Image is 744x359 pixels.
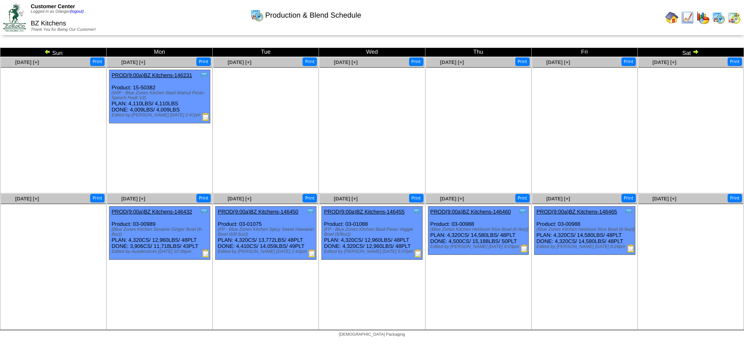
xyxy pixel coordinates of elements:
div: (FP - Blue Zones Kitchen Basil Pesto Veggie Bowl (6/8oz)) [324,227,422,237]
img: calendarprod.gif [250,9,264,22]
div: Product: 15-50382 PLAN: 4,110LBS / 4,110LBS DONE: 4,009LBS / 4,009LBS [109,70,210,123]
div: (Blue Zones Kitchen Heirloom Rice Bowl (6-9oz)) [430,227,529,232]
button: Print [621,57,636,66]
img: Production Report [202,249,210,257]
a: PROD(9:00a)BZ Kitchens-146460 [430,209,511,215]
div: Product: 03-01075 PLAN: 4,320CS / 13,772LBS / 48PLT DONE: 4,410CS / 14,059LBS / 49PLT [216,207,316,260]
button: Print [621,194,636,202]
a: [DATE] [+] [546,59,570,65]
img: Production Report [414,249,422,257]
a: [DATE] [+] [15,196,39,202]
div: Edited by [PERSON_NAME] [DATE] 2:42pm [218,249,316,254]
span: BZ Kitchens [31,20,66,27]
div: (Blue Zones Kitchen Sesame Ginger Bowl (6-8oz)) [111,227,210,237]
a: [DATE] [+] [653,196,676,202]
img: arrowright.gif [692,48,699,55]
td: Tue [213,48,319,57]
td: Mon [107,48,213,57]
a: [DATE] [+] [334,59,357,65]
div: Product: 03-00989 PLAN: 4,320CS / 12,960LBS / 48PLT DONE: 3,906CS / 11,718LBS / 43PLT [109,207,210,260]
button: Print [303,194,317,202]
td: Wed [319,48,425,57]
button: Print [409,57,423,66]
td: Sat [637,48,744,57]
a: [DATE] [+] [228,59,251,65]
img: Tooltip [200,71,208,79]
div: (FP - Blue Zones Kitchen Spicy Sweet Hawaiian Bowl (6/8.5oz)) [218,227,316,237]
button: Print [409,194,423,202]
td: Thu [425,48,531,57]
a: PROD(9:00a)BZ Kitchens-146231 [111,72,192,78]
a: PROD(9:00a)BZ Kitchens-146450 [218,209,298,215]
img: Production Report [202,113,210,121]
a: [DATE] [+] [121,59,145,65]
img: Production Report [627,244,635,252]
div: Product: 03-00988 PLAN: 4,320CS / 14,580LBS / 48PLT DONE: 4,320CS / 14,580LBS / 48PLT [534,207,635,255]
a: [DATE] [+] [121,196,145,202]
div: Edited by [PERSON_NAME] [DATE] 8:03pm [430,244,529,249]
span: Logged in as Glanger [31,9,84,14]
span: Production & Blend Schedule [265,11,361,20]
a: [DATE] [+] [653,59,676,65]
img: Tooltip [412,207,421,216]
div: Edited by Acederstrom [DATE] 10:36pm [111,249,210,254]
button: Print [196,57,211,66]
div: Edited by [PERSON_NAME] [DATE] 8:26pm [537,244,635,249]
img: graph.gif [696,11,710,24]
img: Tooltip [200,207,208,216]
a: PROD(9:00a)BZ Kitchens-146455 [324,209,405,215]
span: Thank You for Being Our Customer! [31,27,96,32]
button: Print [303,57,317,66]
button: Print [728,57,742,66]
span: [DEMOGRAPHIC_DATA] Packaging [339,332,405,337]
img: Tooltip [519,207,527,216]
a: [DATE] [+] [15,59,39,65]
img: line_graph.gif [681,11,694,24]
div: Product: 03-01088 PLAN: 4,320CS / 12,960LBS / 48PLT DONE: 4,320CS / 12,960LBS / 48PLT [322,207,423,260]
a: [DATE] [+] [228,196,251,202]
button: Print [90,57,105,66]
a: [DATE] [+] [546,196,570,202]
button: Print [515,194,530,202]
div: Product: 03-00988 PLAN: 4,320CS / 14,580LBS / 48PLT DONE: 4,500CS / 15,188LBS / 50PLT [428,207,529,255]
img: Production Report [520,244,528,252]
a: [DATE] [+] [440,196,464,202]
img: Production Report [308,249,316,257]
div: (WIP - Blue Zones Kitchen Basil Walnut Pesto- Spinich Pwdr V2) [111,91,210,100]
a: [DATE] [+] [440,59,464,65]
a: PROD(9:00a)BZ Kitchens-146432 [111,209,192,215]
a: (logout) [70,9,84,14]
button: Print [90,194,105,202]
img: calendarprod.gif [712,11,725,24]
td: Fri [531,48,637,57]
div: Edited by [PERSON_NAME] [DATE] 2:47pm [111,113,210,118]
div: (Blue Zones Kitchen Heirloom Rice Bowl (6-9oz)) [537,227,635,232]
img: Tooltip [306,207,314,216]
a: [DATE] [+] [334,196,357,202]
td: Sun [0,48,107,57]
img: Tooltip [625,207,633,216]
div: Edited by [PERSON_NAME] [DATE] 5:07pm [324,249,422,254]
img: calendarinout.gif [728,11,741,24]
button: Print [728,194,742,202]
button: Print [515,57,530,66]
img: arrowleft.gif [44,48,51,55]
img: ZoRoCo_Logo(Green%26Foil)%20jpg.webp [3,4,26,31]
button: Print [196,194,211,202]
a: PROD(9:00a)BZ Kitchens-146465 [537,209,617,215]
img: home.gif [665,11,678,24]
span: Customer Center [31,3,75,9]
